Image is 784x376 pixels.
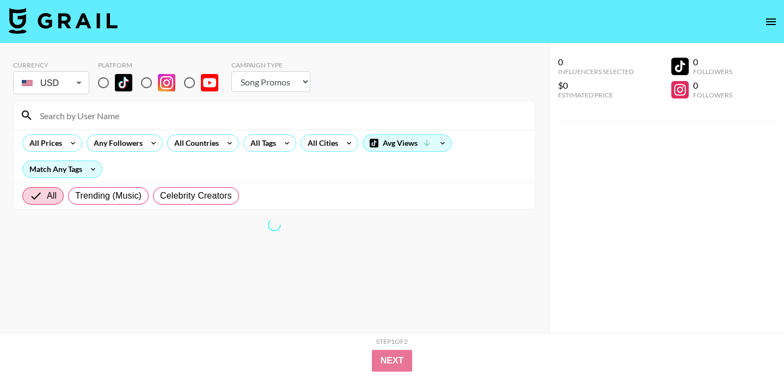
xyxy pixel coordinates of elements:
span: Celebrity Creators [160,189,232,202]
img: Instagram [158,74,175,91]
div: Avg Views [363,135,451,151]
div: Platform [98,61,227,69]
div: Any Followers [87,135,145,151]
div: All Cities [301,135,340,151]
button: open drawer [760,11,782,33]
button: Next [372,350,413,372]
div: 0 [693,57,732,67]
img: YouTube [201,74,218,91]
div: All Tags [244,135,278,151]
img: TikTok [115,74,132,91]
div: Influencers Selected [558,67,634,76]
input: Search by User Name [33,107,529,124]
div: Followers [693,67,732,76]
div: USD [15,73,87,93]
span: All [47,189,57,202]
div: Match Any Tags [23,161,102,177]
div: Step 1 of 2 [376,337,408,346]
div: All Prices [23,135,64,151]
div: Followers [693,91,732,99]
div: Currency [13,61,89,69]
div: $0 [558,80,634,91]
img: Grail Talent [9,8,118,34]
div: 0 [558,57,634,67]
span: Refreshing bookers, clients, countries, tags, cities, talent, talent... [265,215,284,234]
span: Trending (Music) [75,189,142,202]
div: All Countries [168,135,221,151]
div: Campaign Type [231,61,310,69]
div: Estimated Price [558,91,634,99]
div: 0 [693,80,732,91]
